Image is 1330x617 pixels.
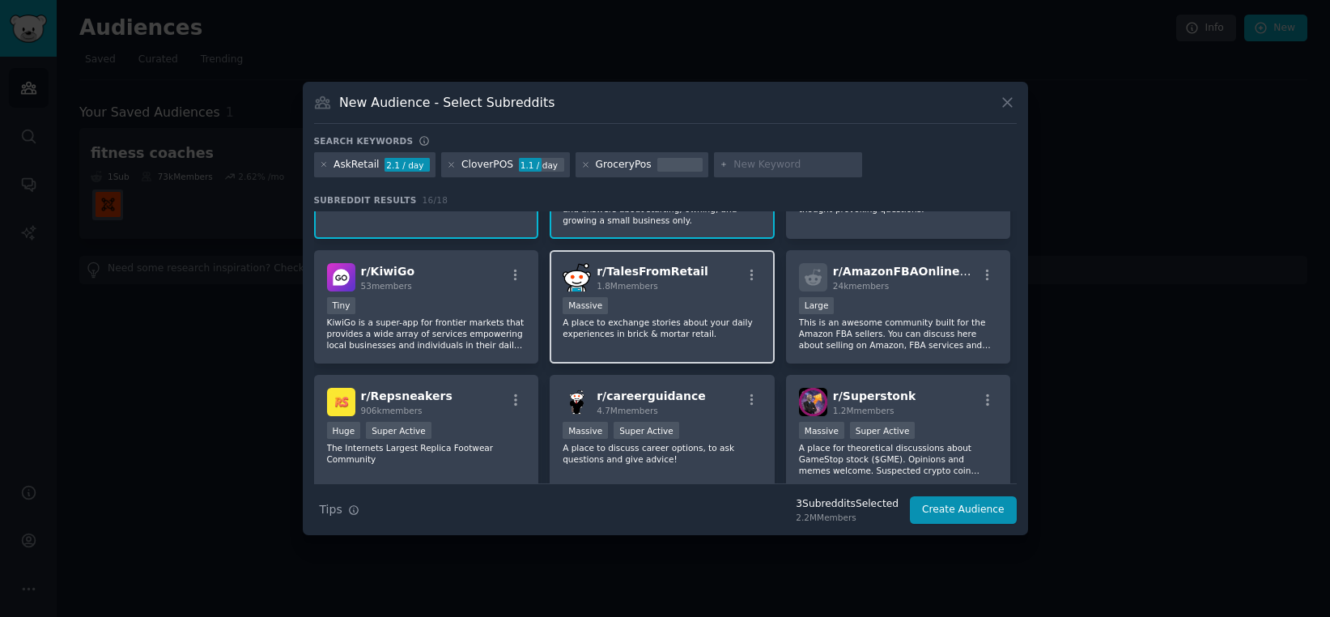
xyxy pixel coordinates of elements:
span: r/ Repsneakers [361,389,453,402]
div: 2.1 / day [385,158,430,172]
button: Create Audience [910,496,1017,524]
span: r/ AmazonFBAOnlineRetail [833,265,997,278]
div: Massive [563,422,608,439]
input: New Keyword [733,158,856,172]
div: CloverPOS [461,158,513,172]
div: Large [799,297,835,314]
span: 53 members [361,281,412,291]
div: Massive [563,297,608,314]
span: r/ careerguidance [597,389,706,402]
p: A place for theoretical discussions about GameStop stock ($GME). Opinions and memes welcome. Susp... [799,442,998,476]
p: This is an awesome community built for the Amazon FBA sellers. You can discuss here about selling... [799,317,998,351]
img: KiwiGo [327,263,355,291]
span: 16 / 18 [423,195,448,205]
span: r/ TalesFromRetail [597,265,708,278]
div: AskRetail [334,158,379,172]
span: Tips [320,501,342,518]
p: KiwiGo is a super-app for frontier markets that provides a wide array of services empowering loca... [327,317,526,351]
span: Subreddit Results [314,194,417,206]
div: GroceryPos [596,158,652,172]
img: TalesFromRetail [563,263,591,291]
div: 3 Subreddit s Selected [796,497,899,512]
button: Tips [314,496,365,524]
span: 906k members [361,406,423,415]
img: Repsneakers [327,388,355,416]
p: A place to exchange stories about your daily experiences in brick & mortar retail. [563,317,762,339]
h3: Search keywords [314,135,414,147]
div: 2.2M Members [796,512,899,523]
div: Super Active [850,422,916,439]
div: 1.1 / day [519,158,564,172]
span: r/ KiwiGo [361,265,415,278]
span: 24k members [833,281,889,291]
div: Massive [799,422,844,439]
span: 4.7M members [597,406,658,415]
div: Huge [327,422,361,439]
span: 1.8M members [597,281,658,291]
div: Super Active [366,422,431,439]
div: Tiny [327,297,356,314]
img: Superstonk [799,388,827,416]
p: The Internets Largest Replica Footwear Community [327,442,526,465]
div: Super Active [614,422,679,439]
h3: New Audience - Select Subreddits [339,94,555,111]
img: careerguidance [563,388,591,416]
span: 1.2M members [833,406,894,415]
p: A place to discuss career options, to ask questions and give advice! [563,442,762,465]
span: r/ Superstonk [833,389,916,402]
